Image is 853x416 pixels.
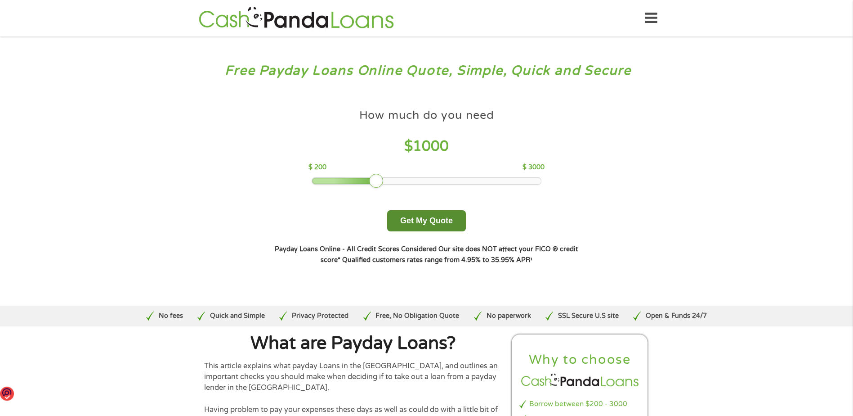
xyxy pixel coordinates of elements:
[519,399,641,409] li: Borrow between $200 - 3000
[487,311,531,321] p: No paperwork
[26,63,827,79] h3: Free Payday Loans Online Quote, Simple, Quick and Secure
[342,256,532,264] strong: Qualified customers rates range from 4.95% to 35.95% APR¹
[196,5,397,31] img: GetLoanNow Logo
[308,137,545,156] h4: $
[375,311,459,321] p: Free, No Obligation Quote
[519,352,641,368] h2: Why to choose
[321,245,578,264] strong: Our site does NOT affect your FICO ® credit score*
[558,311,619,321] p: SSL Secure U.S site
[308,163,326,172] p: $ 200
[204,361,503,393] p: This article explains what payday Loans in the [GEOGRAPHIC_DATA], and outlines an important check...
[292,311,348,321] p: Privacy Protected
[646,311,707,321] p: Open & Funds 24/7
[523,163,545,172] p: $ 3000
[210,311,265,321] p: Quick and Simple
[413,138,449,155] span: 1000
[159,311,183,321] p: No fees
[275,245,437,253] strong: Payday Loans Online - All Credit Scores Considered
[387,210,466,231] button: Get My Quote
[204,335,503,353] h1: What are Payday Loans?
[359,108,494,123] h4: How much do you need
